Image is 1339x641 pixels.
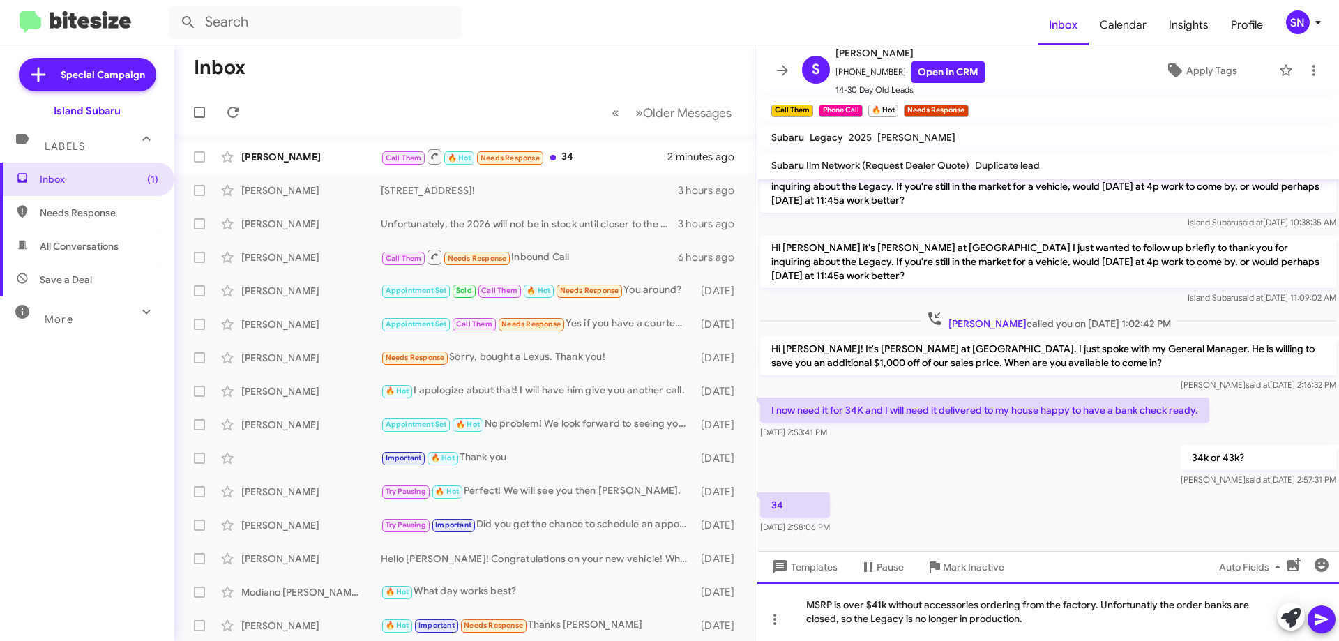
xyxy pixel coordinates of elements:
span: « [612,104,619,121]
div: [PERSON_NAME] [241,552,381,566]
span: Call Them [386,254,422,263]
div: [PERSON_NAME] [241,418,381,432]
button: Templates [757,555,849,580]
span: Apply Tags [1186,58,1237,83]
div: [DATE] [694,619,746,633]
span: Call Them [456,319,492,329]
span: Important [418,621,455,630]
div: 34 [381,148,667,165]
a: Special Campaign [19,58,156,91]
div: Modiano [PERSON_NAME] [241,585,381,599]
div: [DATE] [694,485,746,499]
a: Calendar [1089,5,1158,45]
span: Inbox [40,172,158,186]
span: [DATE] 2:53:41 PM [760,427,827,437]
span: [PERSON_NAME] [948,317,1027,330]
div: [DATE] [694,351,746,365]
span: [PHONE_NUMBER] [835,61,985,83]
span: Needs Response [40,206,158,220]
span: Inbox [1038,5,1089,45]
small: Needs Response [904,105,968,117]
div: Inbound Call [381,248,678,266]
span: [PERSON_NAME] [DATE] 2:16:32 PM [1181,379,1336,390]
div: Island Subaru [54,104,121,118]
span: Try Pausing [386,520,426,529]
small: Call Them [771,105,813,117]
div: [PERSON_NAME] [241,284,381,298]
span: Important [386,453,422,462]
div: [PERSON_NAME] [241,183,381,197]
span: 🔥 Hot [456,420,480,429]
div: [PERSON_NAME] [241,485,381,499]
span: 🔥 Hot [386,386,409,395]
button: SN [1274,10,1324,34]
div: [DATE] [694,418,746,432]
span: Needs Response [386,353,445,362]
div: 2 minutes ago [667,150,746,164]
div: [DATE] [694,552,746,566]
span: 🔥 Hot [435,487,459,496]
span: [PERSON_NAME] [835,45,985,61]
div: Thanks [PERSON_NAME] [381,617,694,633]
span: called you on [DATE] 1:02:42 PM [921,310,1177,331]
span: [PERSON_NAME] [DATE] 2:57:31 PM [1181,474,1336,485]
button: Mark Inactive [915,555,1015,580]
p: Hi [PERSON_NAME]! It's [PERSON_NAME] at [GEOGRAPHIC_DATA]. I just spoke with my General Manager. ... [760,336,1336,375]
div: I apologize about that! I will have him give you another call. [381,383,694,399]
span: » [635,104,643,121]
span: Needs Response [501,319,561,329]
p: Hi [PERSON_NAME] it's [PERSON_NAME] at [GEOGRAPHIC_DATA] I just wanted to follow up briefly to th... [760,235,1336,288]
div: MSRP is over $41k without accessories ordering from the factory. Unfortunatly the order banks are... [757,582,1339,641]
div: Sorry, bought a Lexus. Thank you! [381,349,694,365]
div: [DATE] [694,518,746,532]
button: Apply Tags [1129,58,1272,83]
div: [DATE] [694,451,746,465]
div: Thank you [381,450,694,466]
span: Important [435,520,471,529]
a: Open in CRM [911,61,985,83]
div: [DATE] [694,585,746,599]
button: Auto Fields [1208,555,1297,580]
div: [PERSON_NAME] [241,619,381,633]
span: (1) [147,172,158,186]
button: Next [627,98,740,127]
span: Legacy [810,131,843,144]
div: SN [1286,10,1310,34]
div: [DATE] [694,384,746,398]
span: Pause [877,555,904,580]
span: Call Them [481,286,517,295]
span: 🔥 Hot [527,286,550,295]
span: 🔥 Hot [448,153,471,163]
span: Save a Deal [40,273,92,287]
span: Duplicate lead [975,159,1040,172]
span: Island Subaru [DATE] 11:09:02 AM [1188,292,1336,303]
span: [DATE] 2:58:06 PM [760,522,830,532]
p: Hi [PERSON_NAME] it's [PERSON_NAME] at [GEOGRAPHIC_DATA] I just wanted to follow up briefly to th... [760,160,1336,213]
small: Phone Call [819,105,862,117]
span: Special Campaign [61,68,145,82]
a: Insights [1158,5,1220,45]
div: [PERSON_NAME] [241,217,381,231]
div: What day works best? [381,584,694,600]
nav: Page navigation example [604,98,740,127]
button: Pause [849,555,915,580]
div: You around? [381,282,694,299]
span: More [45,313,73,326]
span: Appointment Set [386,319,447,329]
div: Did you get the chance to schedule an appointment for [DATE] [PERSON_NAME]? [381,517,694,533]
span: Sold [456,286,472,295]
p: I now need it for 34K and I will need it delivered to my house happy to have a bank check ready. [760,398,1209,423]
span: 14-30 Day Old Leads [835,83,985,97]
span: 2025 [849,131,872,144]
span: Templates [769,555,838,580]
h1: Inbox [194,56,245,79]
div: [PERSON_NAME] [241,250,381,264]
span: Labels [45,140,85,153]
div: Perfect! We will see you then [PERSON_NAME]. [381,483,694,499]
div: Unfortunately, the 2026 will not be in stock until closer to the end of the year. We can give you... [381,217,678,231]
div: 3 hours ago [678,183,746,197]
span: Needs Response [560,286,619,295]
span: said at [1246,474,1270,485]
div: [PERSON_NAME] [241,384,381,398]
